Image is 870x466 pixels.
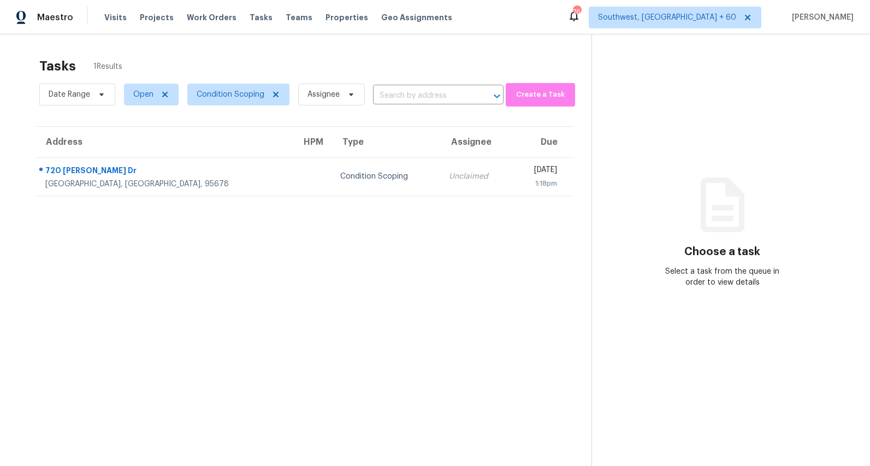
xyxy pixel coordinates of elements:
span: Condition Scoping [197,89,264,100]
th: Type [332,127,440,157]
div: 720 [PERSON_NAME] Dr [45,165,284,179]
span: Open [133,89,153,100]
th: HPM [293,127,332,157]
button: Open [489,89,505,104]
span: Date Range [49,89,90,100]
h2: Tasks [39,61,76,72]
h3: Choose a task [684,246,760,257]
th: Address [35,127,293,157]
span: Work Orders [187,12,236,23]
div: 1:18pm [521,178,557,189]
button: Create a Task [506,83,575,107]
span: Southwest, [GEOGRAPHIC_DATA] + 60 [598,12,736,23]
th: Assignee [440,127,512,157]
input: Search by address [373,87,473,104]
span: Teams [286,12,312,23]
span: Visits [104,12,127,23]
th: Due [512,127,574,157]
span: Maestro [37,12,73,23]
div: [DATE] [521,164,557,178]
span: 1 Results [93,61,122,72]
span: [PERSON_NAME] [788,12,854,23]
div: Condition Scoping [340,171,431,182]
div: Unclaimed [449,171,504,182]
span: Projects [140,12,174,23]
span: Create a Task [511,89,570,101]
span: Tasks [250,14,273,21]
div: Select a task from the queue in order to view details [657,266,787,288]
span: Properties [325,12,368,23]
span: Assignee [307,89,340,100]
span: Geo Assignments [381,12,452,23]
div: [GEOGRAPHIC_DATA], [GEOGRAPHIC_DATA], 95678 [45,179,284,190]
div: 764 [573,7,581,17]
